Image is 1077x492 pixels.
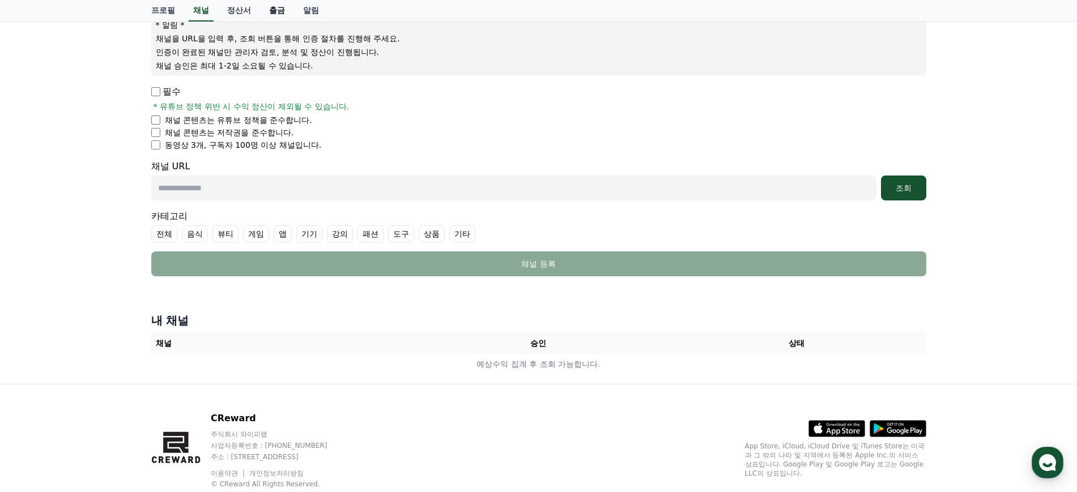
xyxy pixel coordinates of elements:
[409,333,667,354] th: 승인
[165,114,312,126] p: 채널 콘텐츠는 유튜브 정책을 준수합니다.
[211,441,349,450] p: 사업자등록번호 : [PHONE_NUMBER]
[296,225,322,242] label: 기기
[249,469,304,477] a: 개인정보처리방침
[274,225,292,242] label: 앱
[165,127,294,138] p: 채널 콘텐츠는 저작권을 준수합니다.
[151,225,177,242] label: 전체
[156,33,922,44] p: 채널을 URL을 입력 후, 조회 버튼을 통해 인증 절차를 진행해 주세요.
[243,225,269,242] label: 게임
[211,480,349,489] p: © CReward All Rights Reserved.
[327,225,353,242] label: 강의
[211,430,349,439] p: 주식회사 와이피랩
[156,60,922,71] p: 채널 승인은 최대 1-2일 소요될 수 있습니다.
[151,251,926,276] button: 채널 등록
[886,182,922,194] div: 조회
[75,359,146,387] a: 대화
[175,376,189,385] span: 설정
[174,258,904,269] div: 채널 등록
[151,313,926,328] h4: 내 채널
[151,354,926,375] td: 예상수익 집계 후 조회 가능합니다.
[146,359,218,387] a: 설정
[388,225,414,242] label: 도구
[881,176,926,200] button: 조회
[151,160,926,200] div: 채널 URL
[212,225,239,242] label: 뷰티
[449,225,475,242] label: 기타
[36,376,42,385] span: 홈
[745,442,926,478] p: App Store, iCloud, iCloud Drive 및 iTunes Store는 미국과 그 밖의 나라 및 지역에서 등록된 Apple Inc.의 서비스 상표입니다. Goo...
[151,333,410,354] th: 채널
[211,452,349,461] p: 주소 : [STREET_ADDRESS]
[151,209,926,242] div: 카테고리
[211,412,349,425] p: CReward
[211,469,246,477] a: 이용약관
[165,139,322,151] p: 동영상 3개, 구독자 100명 이상 채널입니다.
[156,46,922,58] p: 인증이 완료된 채널만 관리자 검토, 분석 및 정산이 진행됩니다.
[419,225,445,242] label: 상품
[151,85,181,99] p: 필수
[3,359,75,387] a: 홈
[104,377,117,386] span: 대화
[357,225,384,242] label: 패션
[154,101,350,112] span: * 유튜브 정책 위반 시 수익 정산이 제외될 수 있습니다.
[182,225,208,242] label: 음식
[667,333,926,354] th: 상태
